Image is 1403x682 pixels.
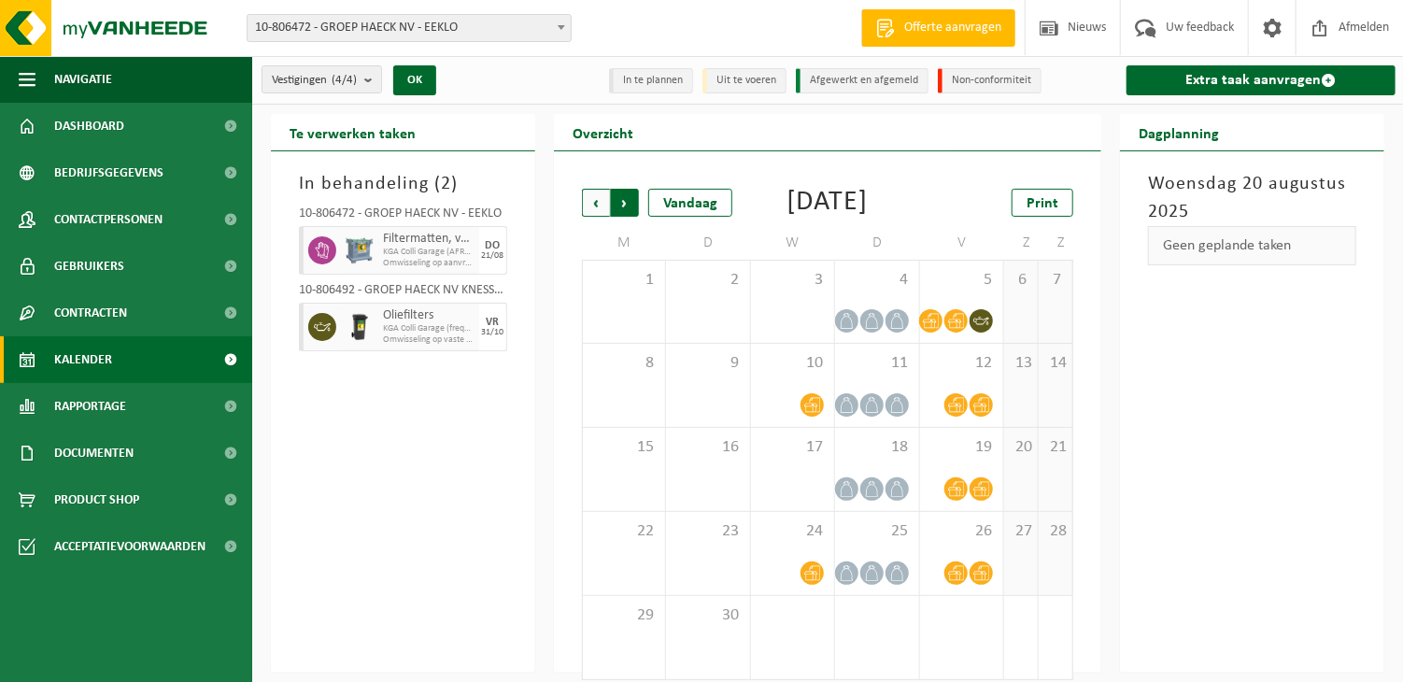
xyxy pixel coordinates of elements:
[441,175,451,193] span: 2
[1048,521,1063,542] span: 28
[554,114,652,150] h2: Overzicht
[482,251,504,261] div: 21/08
[54,243,124,290] span: Gebruikers
[675,605,740,626] span: 30
[1120,114,1238,150] h2: Dagplanning
[299,170,507,198] h3: In behandeling ( )
[346,236,374,264] img: PB-AP-0800-MET-02-01
[54,149,163,196] span: Bedrijfsgegevens
[1148,226,1356,265] div: Geen geplande taken
[1048,270,1063,291] span: 7
[844,353,909,374] span: 11
[248,15,571,41] span: 10-806472 - GROEP HAECK NV - EEKLO
[54,196,163,243] span: Contactpersonen
[299,284,507,303] div: 10-806492 - GROEP HAECK NV KNESSELARE - AALTER
[592,437,656,458] span: 15
[760,521,825,542] span: 24
[299,207,507,226] div: 10-806472 - GROEP HAECK NV - EEKLO
[611,189,639,217] span: Volgende
[1027,196,1058,211] span: Print
[760,437,825,458] span: 17
[582,189,610,217] span: Vorige
[760,270,825,291] span: 3
[54,523,205,570] span: Acceptatievoorwaarden
[262,65,382,93] button: Vestigingen(4/4)
[54,103,124,149] span: Dashboard
[482,328,504,337] div: 31/10
[1013,353,1028,374] span: 13
[1012,189,1073,217] a: Print
[247,14,572,42] span: 10-806472 - GROEP HAECK NV - EEKLO
[675,437,740,458] span: 16
[346,313,374,341] img: WB-0240-HPE-BK-01
[1127,65,1396,95] a: Extra taak aanvragen
[1013,437,1028,458] span: 20
[487,317,500,328] div: VR
[835,226,919,260] td: D
[271,114,434,150] h2: Te verwerken taken
[844,270,909,291] span: 4
[383,308,475,323] span: Oliefilters
[582,226,666,260] td: M
[844,437,909,458] span: 18
[675,270,740,291] span: 2
[1148,170,1356,226] h3: Woensdag 20 augustus 2025
[383,323,475,334] span: KGA Colli Garage (frequentie)
[54,290,127,336] span: Contracten
[1039,226,1073,260] td: Z
[929,521,994,542] span: 26
[1048,353,1063,374] span: 14
[383,334,475,346] span: Omwisseling op vaste frequentie (incl. verwerking)
[675,521,740,542] span: 23
[1004,226,1039,260] td: Z
[666,226,750,260] td: D
[54,56,112,103] span: Navigatie
[675,353,740,374] span: 9
[1048,437,1063,458] span: 21
[796,68,928,93] li: Afgewerkt en afgemeld
[592,521,656,542] span: 22
[332,74,357,86] count: (4/4)
[929,437,994,458] span: 19
[861,9,1015,47] a: Offerte aanvragen
[844,521,909,542] span: 25
[609,68,693,93] li: In te plannen
[272,66,357,94] span: Vestigingen
[393,65,436,95] button: OK
[383,258,475,269] span: Omwisseling op aanvraag (incl. verwerking)
[648,189,732,217] div: Vandaag
[54,383,126,430] span: Rapportage
[1013,521,1028,542] span: 27
[929,270,994,291] span: 5
[787,189,869,217] div: [DATE]
[751,226,835,260] td: W
[938,68,1042,93] li: Non-conformiteit
[900,19,1006,37] span: Offerte aanvragen
[920,226,1004,260] td: V
[592,353,656,374] span: 8
[702,68,787,93] li: Uit te voeren
[1013,270,1028,291] span: 6
[54,476,139,523] span: Product Shop
[383,247,475,258] span: KGA Colli Garage (AFROEP)
[383,232,475,247] span: Filtermatten, verontreinigd met verf
[486,240,501,251] div: DO
[592,605,656,626] span: 29
[54,430,134,476] span: Documenten
[760,353,825,374] span: 10
[592,270,656,291] span: 1
[54,336,112,383] span: Kalender
[929,353,994,374] span: 12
